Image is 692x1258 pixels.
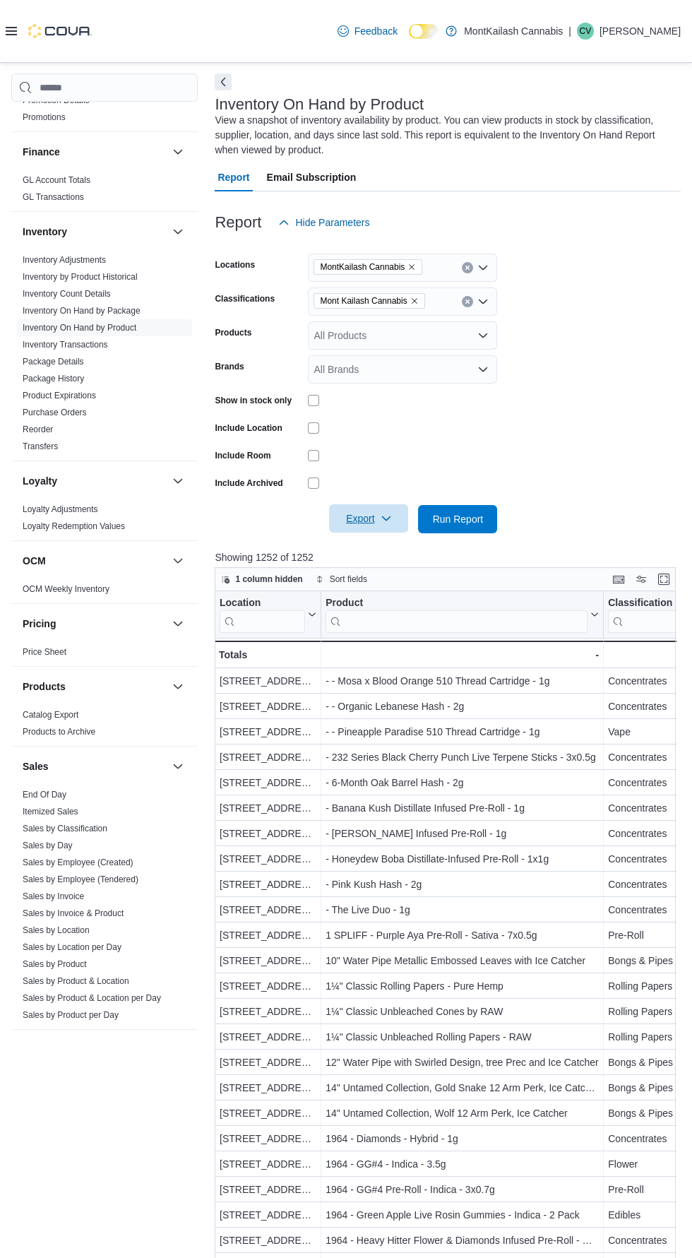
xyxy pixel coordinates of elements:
[220,597,316,633] button: Location
[23,959,87,970] span: Sales by Product
[220,698,316,715] div: [STREET_ADDRESS][PERSON_NAME]
[23,521,125,531] a: Loyalty Redemption Values
[23,925,90,936] span: Sales by Location
[23,225,67,239] h3: Inventory
[215,477,282,489] label: Include Archived
[580,23,592,40] span: CV
[326,952,599,969] div: 10" Water Pipe Metallic Embossed Leaves with Ice Catcher
[326,901,599,918] div: - The Live Duo - 1g
[169,758,186,775] button: Sales
[320,260,405,274] span: MontKailash Cannabis
[326,825,599,842] div: - [PERSON_NAME] Infused Pre-Roll - 1g
[433,512,484,526] span: Run Report
[23,175,90,185] a: GL Account Totals
[23,373,84,384] span: Package History
[215,214,261,231] h3: Report
[23,942,121,953] span: Sales by Location per Day
[23,647,66,657] a: Price Sheet
[314,259,422,275] span: MontKailash Cannabis
[23,858,133,867] a: Sales by Employee (Created)
[462,296,473,307] button: Clear input
[23,174,90,186] span: GL Account Totals
[577,23,594,40] div: Casendra Vijayasekar
[23,789,66,800] span: End Of Day
[23,710,78,720] a: Catalog Export
[23,1043,50,1057] h3: Taxes
[220,927,316,944] div: [STREET_ADDRESS][PERSON_NAME]
[23,254,106,266] span: Inventory Adjustments
[11,581,198,603] div: OCM
[477,330,489,341] button: Open list of options
[220,800,316,817] div: [STREET_ADDRESS][PERSON_NAME]
[215,293,275,304] label: Classifications
[23,289,111,299] a: Inventory Count Details
[23,323,136,333] a: Inventory On Hand by Product
[23,1043,167,1057] button: Taxes
[23,408,87,417] a: Purchase Orders
[23,975,129,987] span: Sales by Product & Location
[23,891,84,902] span: Sales by Invoice
[326,1130,599,1147] div: 1964 - Diamonds - Hybrid - 1g
[330,574,367,585] span: Sort fields
[23,824,107,833] a: Sales by Classification
[169,615,186,632] button: Pricing
[220,952,316,969] div: [STREET_ADDRESS][PERSON_NAME]
[23,424,53,435] span: Reorder
[267,163,357,191] span: Email Subscription
[169,552,186,569] button: OCM
[215,395,292,406] label: Show in stock only
[169,678,186,695] button: Products
[23,441,58,451] a: Transfers
[410,297,419,305] button: Remove Mont Kailash Cannabis from selection in this group
[326,876,599,893] div: - Pink Kush Hash - 2g
[23,925,90,935] a: Sales by Location
[23,145,60,159] h3: Finance
[220,597,305,610] div: Location
[23,474,167,488] button: Loyalty
[220,1181,316,1198] div: [STREET_ADDRESS][PERSON_NAME]
[23,841,73,850] a: Sales by Day
[220,749,316,766] div: [STREET_ADDRESS][PERSON_NAME]
[215,113,674,158] div: View a snapshot of inventory availability by product. You can view products in stock by classific...
[326,774,599,791] div: - 6-Month Oak Barrel Hash - 2g
[568,23,571,40] p: |
[220,1130,316,1147] div: [STREET_ADDRESS][PERSON_NAME]
[418,505,497,533] button: Run Report
[23,992,161,1004] span: Sales by Product & Location per Day
[23,727,95,737] a: Products to Archive
[326,1156,599,1173] div: 1964 - GG#4 - Indica - 3.5g
[220,1232,316,1249] div: [STREET_ADDRESS][PERSON_NAME]
[332,17,403,45] a: Feedback
[220,723,316,740] div: [STREET_ADDRESS][PERSON_NAME]
[23,942,121,952] a: Sales by Location per Day
[23,441,58,452] span: Transfers
[23,271,138,283] span: Inventory by Product Historical
[326,1105,599,1122] div: 14" Untamed Collection, Wolf 12 Arm Perk, Ice Catcher
[409,24,439,39] input: Dark Mode
[326,1181,599,1198] div: 1964 - GG#4 Pre-Roll - Indica - 3x0.7g
[23,891,84,901] a: Sales by Invoice
[326,927,599,944] div: 1 SPLIFF - Purple Aya Pre-Roll - Sativa - 7x0.5g
[326,597,599,633] button: Product
[23,874,138,884] a: Sales by Employee (Tendered)
[23,759,49,773] h3: Sales
[23,374,84,384] a: Package History
[23,356,84,367] span: Package Details
[314,293,424,309] span: Mont Kailash Cannabis
[11,706,198,746] div: Products
[23,306,141,316] a: Inventory On Hand by Package
[215,550,681,564] p: Showing 1252 of 1252
[23,191,84,203] span: GL Transactions
[326,800,599,817] div: - Banana Kush Distillate Infused Pre-Roll - 1g
[23,584,109,594] a: OCM Weekly Inventory
[23,554,46,568] h3: OCM
[235,574,302,585] span: 1 column hidden
[633,571,650,588] button: Display options
[338,504,400,533] span: Export
[326,749,599,766] div: - 232 Series Black Cherry Punch Live Terpene Sticks - 3x0.5g
[23,272,138,282] a: Inventory by Product Historical
[220,901,316,918] div: [STREET_ADDRESS][PERSON_NAME]
[11,786,198,1029] div: Sales
[220,876,316,893] div: [STREET_ADDRESS][PERSON_NAME]
[215,259,255,271] label: Locations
